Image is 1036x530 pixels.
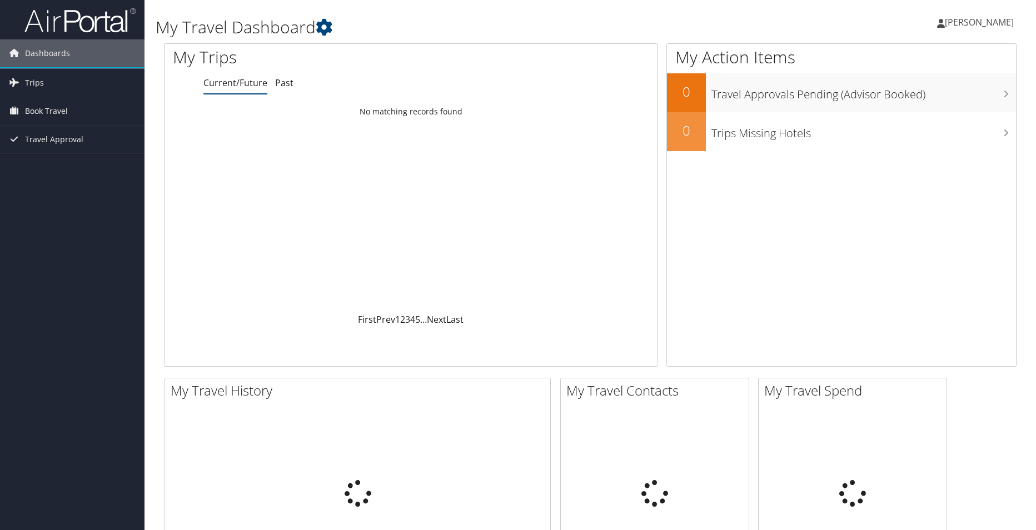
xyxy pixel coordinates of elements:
[400,313,405,326] a: 2
[764,381,947,400] h2: My Travel Spend
[275,77,293,89] a: Past
[24,7,136,33] img: airportal-logo.png
[667,82,706,101] h2: 0
[711,120,1016,141] h3: Trips Missing Hotels
[25,69,44,97] span: Trips
[25,97,68,125] span: Book Travel
[667,112,1016,151] a: 0Trips Missing Hotels
[415,313,420,326] a: 5
[156,16,735,39] h1: My Travel Dashboard
[667,73,1016,112] a: 0Travel Approvals Pending (Advisor Booked)
[667,46,1016,69] h1: My Action Items
[667,121,706,140] h2: 0
[25,126,83,153] span: Travel Approval
[173,46,444,69] h1: My Trips
[937,6,1025,39] a: [PERSON_NAME]
[395,313,400,326] a: 1
[376,313,395,326] a: Prev
[566,381,749,400] h2: My Travel Contacts
[427,313,446,326] a: Next
[405,313,410,326] a: 3
[203,77,267,89] a: Current/Future
[945,16,1014,28] span: [PERSON_NAME]
[165,102,658,122] td: No matching records found
[420,313,427,326] span: …
[446,313,464,326] a: Last
[25,39,70,67] span: Dashboards
[358,313,376,326] a: First
[711,81,1016,102] h3: Travel Approvals Pending (Advisor Booked)
[410,313,415,326] a: 4
[171,381,550,400] h2: My Travel History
